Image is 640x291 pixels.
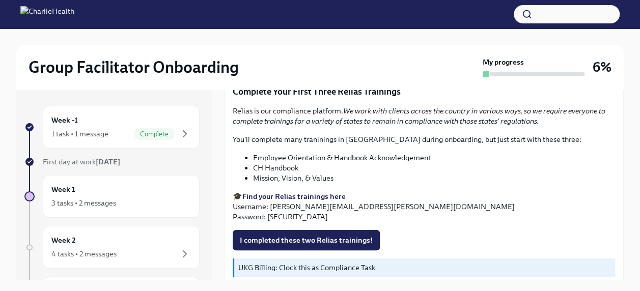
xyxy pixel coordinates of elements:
span: First day at work [43,157,120,166]
h2: Group Facilitator Onboarding [29,57,239,77]
li: CH Handbook [253,163,615,173]
p: 🎓 Username: [PERSON_NAME][EMAIL_ADDRESS][PERSON_NAME][DOMAIN_NAME] Password: [SECURITY_DATA] [233,191,615,222]
h6: Week 1 [51,184,75,195]
button: I completed these two Relias trainings! [233,230,380,250]
a: First day at work[DATE] [24,157,200,167]
img: CharlieHealth [20,6,74,22]
em: We work with clients across the country in various ways, so we require everyone to complete train... [233,106,605,126]
a: Week 24 tasks • 2 messages [24,226,200,269]
a: Find your Relias trainings here [242,192,346,201]
a: Week -11 task • 1 messageComplete [24,106,200,149]
span: I completed these two Relias trainings! [240,235,373,245]
strong: [DATE] [96,157,120,166]
h3: 6% [593,58,611,76]
div: 4 tasks • 2 messages [51,249,117,259]
li: Employee Orientation & Handbook Acknowledgement [253,153,615,163]
strong: My progress [483,57,524,67]
div: 1 task • 1 message [51,129,108,139]
span: Complete [134,130,175,138]
div: 3 tasks • 2 messages [51,198,116,208]
p: Complete Your First Three Relias Trainings [233,85,615,98]
li: Mission, Vision, & Values [253,173,615,183]
p: Relias is our compliance platform. [233,106,615,126]
p: You'll complete many traninings in [GEOGRAPHIC_DATA] during onboarding, but just start with these... [233,134,615,144]
h6: Week 2 [51,235,76,246]
h6: Week -1 [51,114,78,126]
p: UKG Billing: Clock this as Compliance Task [238,263,611,273]
a: Week 13 tasks • 2 messages [24,175,200,218]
